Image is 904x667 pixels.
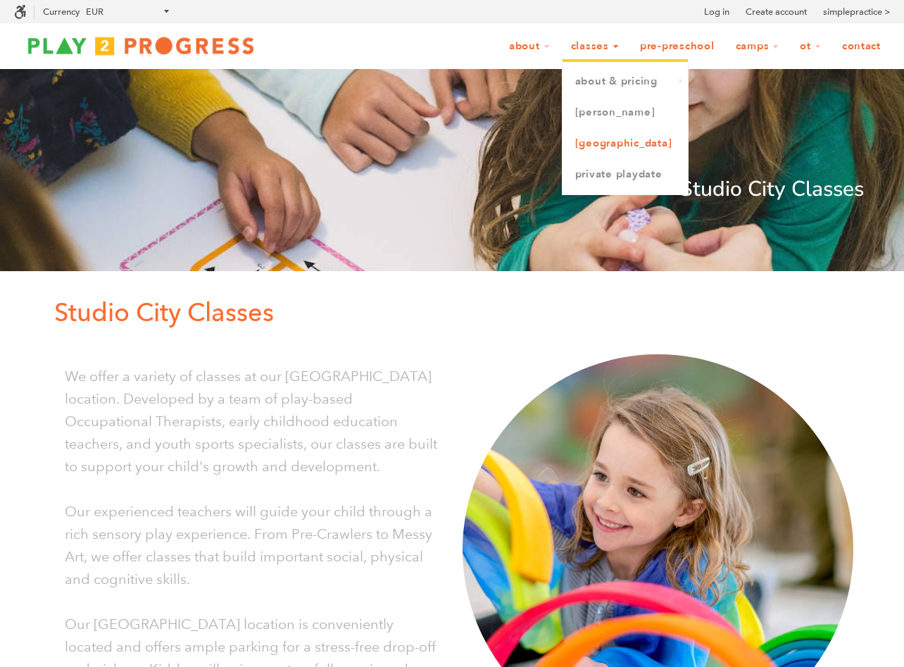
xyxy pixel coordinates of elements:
label: Currency [43,6,80,17]
a: Contact [833,33,890,60]
p: Studio City Classes [54,292,864,333]
a: Classes [562,33,628,60]
p: Our experienced teachers will guide your child through a rich sensory play experience. From Pre-C... [65,500,441,590]
a: Camps [727,33,789,60]
a: OT [791,33,830,60]
a: About & Pricing [563,66,688,97]
a: Private Playdate [563,159,688,190]
a: simplepractice > [823,5,890,19]
img: Play2Progress logo [14,32,268,60]
a: Log in [704,5,729,19]
a: [GEOGRAPHIC_DATA] [563,128,688,159]
a: About [500,33,559,60]
a: Pre-Preschool [631,33,724,60]
a: [PERSON_NAME] [563,97,688,128]
a: Create account [746,5,807,19]
p: Studio City Classes [40,173,864,206]
p: We offer a variety of classes at our [GEOGRAPHIC_DATA] location. Developed by a team of play-base... [65,365,441,478]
